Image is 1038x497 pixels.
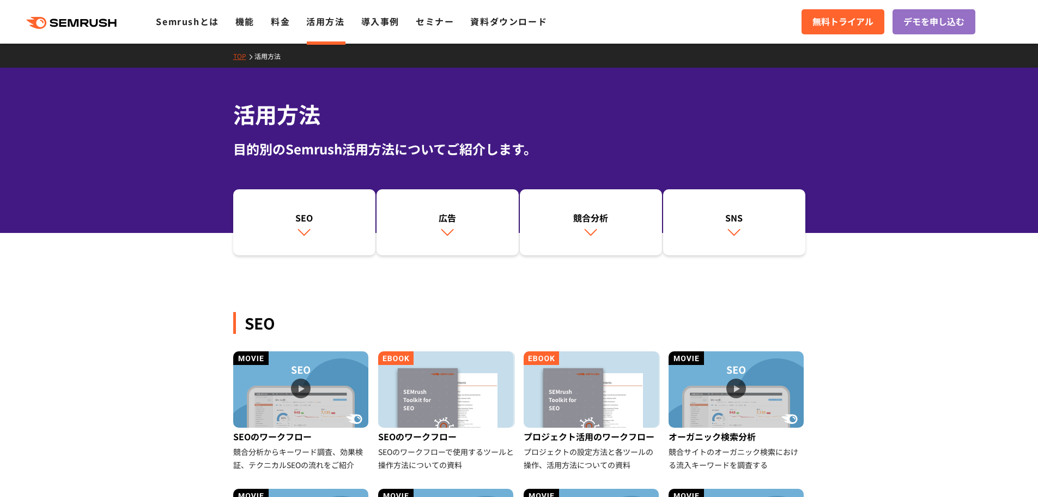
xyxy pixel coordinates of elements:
[378,445,515,471] div: SEOのワークフローで使用するツールと操作方法についての資料
[271,15,290,28] a: 料金
[812,15,873,29] span: 無料トライアル
[233,428,370,445] div: SEOのワークフロー
[233,98,805,130] h1: 活用方法
[470,15,547,28] a: 資料ダウンロード
[361,15,399,28] a: 導入事例
[524,445,660,471] div: プロジェクトの設定方法と各ツールの操作、活用方法についての資料
[893,9,975,34] a: デモを申し込む
[669,428,805,445] div: オーガニック検索分析
[524,428,660,445] div: プロジェクト活用のワークフロー
[233,51,254,61] a: TOP
[233,312,805,334] div: SEO
[156,15,218,28] a: Semrushとは
[520,189,662,256] a: 競合分析
[233,139,805,159] div: 目的別のSemrush活用方法についてご紹介します。
[377,189,519,256] a: 広告
[378,351,515,471] a: SEOのワークフロー SEOのワークフローで使用するツールと操作方法についての資料
[525,211,657,224] div: 競合分析
[235,15,254,28] a: 機能
[382,211,513,224] div: 広告
[524,351,660,471] a: プロジェクト活用のワークフロー プロジェクトの設定方法と各ツールの操作、活用方法についての資料
[903,15,964,29] span: デモを申し込む
[233,445,370,471] div: 競合分析からキーワード調査、効果検証、テクニカルSEOの流れをご紹介
[378,428,515,445] div: SEOのワークフロー
[669,445,805,471] div: 競合サイトのオーガニック検索における流入キーワードを調査する
[233,351,370,471] a: SEOのワークフロー 競合分析からキーワード調査、効果検証、テクニカルSEOの流れをご紹介
[802,9,884,34] a: 無料トライアル
[306,15,344,28] a: 活用方法
[254,51,289,61] a: 活用方法
[669,211,800,224] div: SNS
[233,189,375,256] a: SEO
[416,15,454,28] a: セミナー
[669,351,805,471] a: オーガニック検索分析 競合サイトのオーガニック検索における流入キーワードを調査する
[663,189,805,256] a: SNS
[239,211,370,224] div: SEO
